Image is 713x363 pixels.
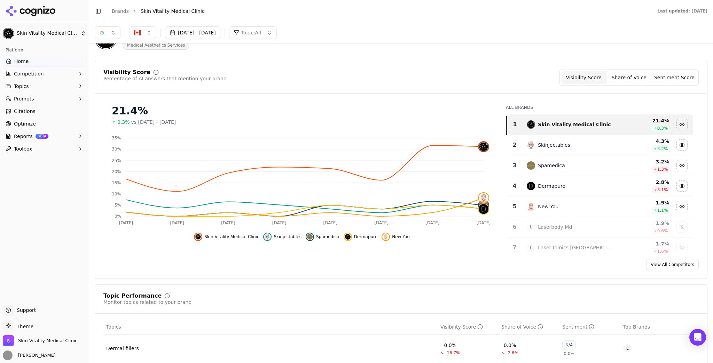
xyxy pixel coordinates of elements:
img: new you [527,202,535,211]
tr: 6LLaserbody Md1.9%9.6%Show laserbody md data [507,217,693,237]
tspan: [DATE] [374,220,389,225]
div: 7 [509,243,520,252]
div: 6 [509,223,520,231]
button: Open user button [3,350,56,360]
span: ↘ [501,350,505,356]
button: Hide skin vitality medical clinic data [676,119,688,130]
span: Spamedica [316,234,339,240]
span: New You [392,234,410,240]
div: Sentiment [562,323,594,330]
a: Brands [112,8,129,14]
button: Hide new you data [676,201,688,212]
span: Prompts [14,95,34,102]
div: Spamedica [538,162,565,169]
div: Monitor topics related to your brand [103,299,191,306]
button: Hide skin vitality medical clinic data [194,233,259,241]
img: dermapure [527,182,535,190]
tspan: [DATE] [272,220,287,225]
a: Home [3,56,86,67]
a: Optimize [3,118,86,129]
img: skin vitality medical clinic [479,142,488,152]
span: 0.0% [564,351,574,356]
button: Hide dermapure data [676,180,688,192]
tspan: [DATE] [323,220,338,225]
div: Data table [506,114,693,336]
span: Toolbox [14,145,32,152]
button: Visibility Score [561,71,606,84]
span: Competition [14,70,44,77]
tspan: [DATE] [221,220,235,225]
span: L [527,243,535,252]
button: Share of Voice [606,71,652,84]
tspan: 30% [112,147,121,152]
button: Hide skinjectables data [676,139,688,151]
span: -2.6% [506,350,518,356]
img: Skin Vitality Medical Clinic [3,28,14,39]
div: New You [538,203,558,210]
span: Theme [14,324,33,329]
tspan: 10% [112,192,121,196]
div: Laserbody Md [538,224,572,231]
tr: 1skin vitality medical clinicSkin Vitality Medical Clinic21.4%0.3%Hide skin vitality medical clin... [507,114,693,135]
span: L [623,344,632,353]
div: Topic Performance [103,293,162,299]
span: -16.7% [445,350,460,356]
img: skin vitality medical clinic [527,120,535,129]
div: N/A [562,340,576,349]
div: Visibility Score [440,323,483,330]
div: Skinjectables [538,142,570,148]
span: vs [DATE] - [DATE] [131,119,176,126]
span: ↘ [440,350,444,356]
button: Competition [3,68,86,79]
span: 0.3 % [657,126,668,131]
button: Hide dermapure data [344,233,378,241]
span: Skin Vitality Medical Clinic [204,234,259,240]
button: [DATE] - [DATE] [165,26,220,39]
div: 21.4% [112,105,492,117]
div: All Brands [506,105,693,110]
button: Hide spamedica data [676,160,688,171]
tr: 3spamedicaSpamedica3.2%1.3%Hide spamedica data [507,155,693,176]
span: Skin Vitality Medical Clinic [18,338,77,344]
button: Toolbox [3,143,86,154]
span: L [527,223,535,231]
div: 1.9 % [620,220,669,227]
div: Last updated: [DATE] [657,8,707,14]
img: new you [383,234,389,240]
tspan: 35% [112,136,121,140]
button: Show laserbody md data [676,221,688,233]
span: Home [14,58,29,65]
tr: 4dermapureDermapure2.8%3.1%Hide dermapure data [507,176,693,196]
span: Support [14,307,36,314]
div: 2 [509,141,520,149]
button: Prompts [3,93,86,104]
button: Open organization switcher [3,335,77,346]
tr: 5new youNew You1.9%1.1%Hide new you data [507,196,693,217]
img: skinjectables [527,141,535,149]
span: 1.1 % [657,208,668,213]
div: 5 [509,202,520,211]
button: Show laser clinics canada data [676,242,688,253]
div: Platform [3,45,86,56]
div: 3 [509,161,520,170]
div: 1 [510,120,520,129]
div: 1.7 % [620,240,669,247]
div: Open Intercom Messenger [689,329,706,346]
button: Topics [3,81,86,92]
button: ReportsBETA [3,131,86,142]
span: 1.6 % [657,249,668,254]
a: Dermal fillers [106,345,139,352]
th: shareOfVoice [499,319,559,335]
div: Dermapure [538,183,565,189]
div: Percentage of AI answers that mention your brand [103,75,227,82]
span: 0.3% [117,119,130,126]
span: Skin Vitality Medical Clinic [17,30,78,37]
tspan: 25% [112,158,121,163]
div: Share of Voice [501,323,543,330]
span: Citations [14,108,36,115]
img: skinjectables [265,234,270,240]
img: spamedica [527,161,535,170]
span: Topics [106,323,121,330]
th: visibilityScore [438,319,499,335]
